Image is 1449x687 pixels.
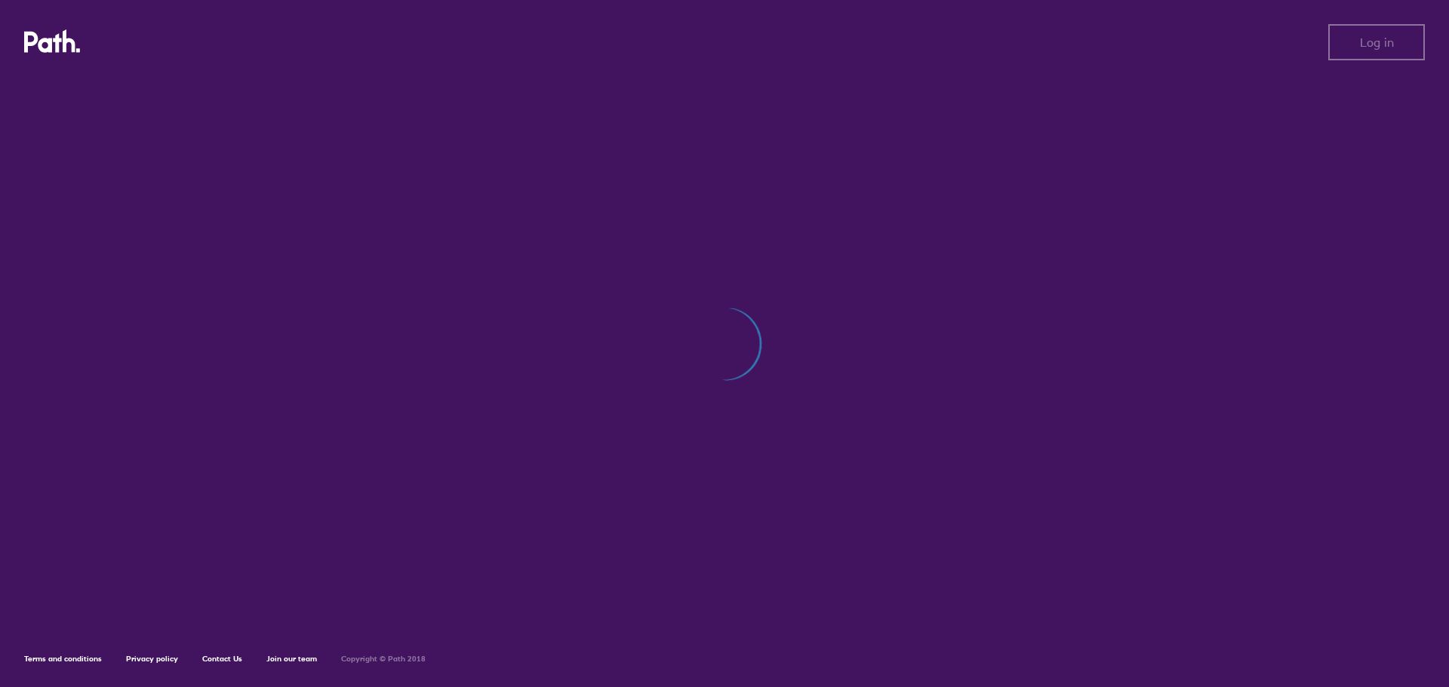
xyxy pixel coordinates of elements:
[1360,35,1394,49] span: Log in
[1328,24,1425,60] button: Log in
[126,654,178,664] a: Privacy policy
[24,654,102,664] a: Terms and conditions
[266,654,317,664] a: Join our team
[341,655,426,664] h6: Copyright © Path 2018
[202,654,242,664] a: Contact Us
